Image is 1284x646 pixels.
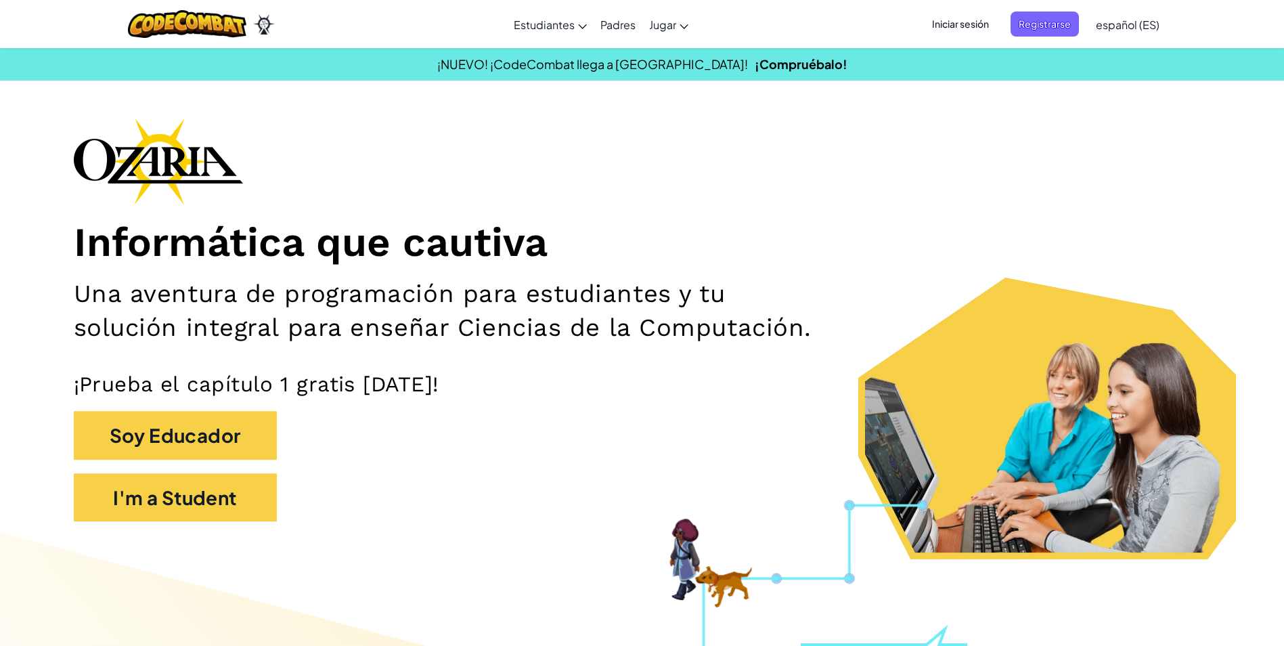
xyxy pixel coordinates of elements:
span: ¡NUEVO! ¡CodeCombat llega a [GEOGRAPHIC_DATA]! [437,56,748,72]
button: I'm a Student [74,473,277,522]
h1: Informática que cautiva [74,218,1211,267]
a: ¡Compruébalo! [755,56,847,72]
span: español (ES) [1096,18,1159,32]
img: Ozaria branding logo [74,118,243,204]
a: Jugar [642,6,695,43]
button: Soy Educador [74,411,277,460]
span: Estudiantes [514,18,575,32]
img: Ozaria [253,14,275,35]
h2: Una aventura de programación para estudiantes y tu solución integral para enseñar Ciencias de la ... [74,277,836,344]
img: CodeCombat logo [128,10,246,38]
span: Jugar [649,18,676,32]
a: Padres [594,6,642,43]
button: Registrarse [1011,12,1079,37]
a: Estudiantes [507,6,594,43]
button: Iniciar sesión [924,12,997,37]
a: español (ES) [1089,6,1166,43]
p: ¡Prueba el capítulo 1 gratis [DATE]! [74,371,1211,397]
